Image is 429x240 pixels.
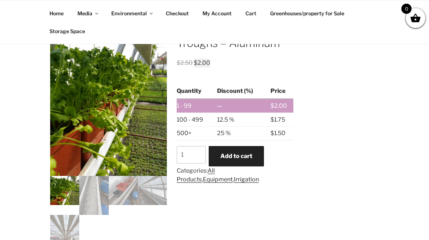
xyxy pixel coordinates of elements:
[239,4,262,22] a: Cart
[203,176,233,183] a: Equipment
[177,167,259,183] span: Categories: , ,
[177,167,215,183] a: All Products
[270,130,274,137] span: $
[234,176,259,183] a: Irrigation
[177,59,193,66] span: 2.50
[270,102,287,109] bdi: 2.00
[217,102,222,109] span: —
[270,116,285,123] bdi: 1.75
[194,59,197,66] span: $
[270,116,274,123] span: $
[196,4,238,22] a: My Account
[50,176,79,205] img: Greenhouse Growing Troughs - Aluminum
[71,4,104,22] a: Media
[177,130,192,137] span: 500+
[270,87,285,94] span: Price
[159,4,195,22] a: Checkout
[43,22,91,40] a: Storage Space
[109,176,138,205] img: Greenhouse Growing Troughs - Aluminum - Image 3
[194,59,210,66] span: 2.00
[401,4,412,14] span: 0
[138,176,167,205] img: Greenhouse Growing Troughs - Aluminum - Image 4
[177,146,206,164] input: Product quantity
[177,59,180,66] span: $
[270,102,274,109] span: $
[264,4,350,22] a: Greenhouses/property for Sale
[217,116,234,123] span: 12.5 %
[177,116,203,123] span: 100 - 499
[217,87,253,94] span: Discount (%)
[105,4,158,22] a: Environmental
[43,4,70,22] a: Home
[79,176,108,215] img: Greenhouse Growing Troughs - Aluminum - Image 2
[177,87,201,94] span: Quantity
[43,4,386,40] nav: Top Menu
[177,102,192,109] span: 1 - 99
[209,146,264,166] button: Add to cart
[270,130,285,137] bdi: 1.50
[217,130,231,137] span: 25 %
